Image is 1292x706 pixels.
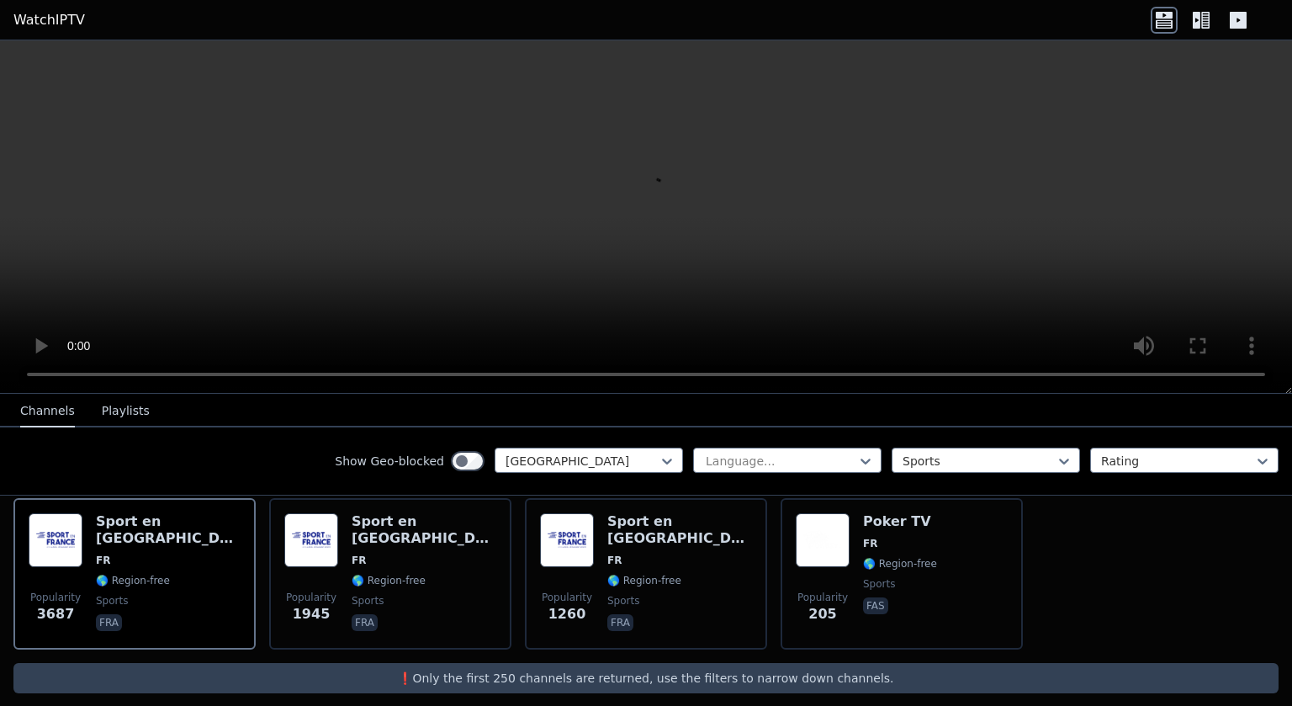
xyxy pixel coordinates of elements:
span: sports [96,594,128,608]
img: Poker TV [796,513,850,567]
span: FR [607,554,622,567]
label: Show Geo-blocked [335,453,444,470]
img: Sport en France [29,513,82,567]
span: 🌎 Region-free [863,557,937,571]
p: ❗️Only the first 250 channels are returned, use the filters to narrow down channels. [20,670,1272,687]
img: Sport en France [540,513,594,567]
button: Playlists [102,395,150,427]
span: sports [863,577,895,591]
span: FR [352,554,366,567]
p: fra [352,614,378,631]
span: 1260 [548,604,586,624]
span: Popularity [542,591,592,604]
button: Channels [20,395,75,427]
h6: Sport en [GEOGRAPHIC_DATA] [607,513,752,547]
p: fra [96,614,122,631]
span: 🌎 Region-free [96,574,170,587]
a: WatchIPTV [13,10,85,30]
span: FR [863,537,877,550]
h6: Sport en [GEOGRAPHIC_DATA] [96,513,241,547]
h6: Poker TV [863,513,937,530]
span: Popularity [286,591,336,604]
p: fas [863,597,888,614]
p: fra [607,614,633,631]
span: FR [96,554,110,567]
h6: Sport en [GEOGRAPHIC_DATA] [352,513,496,547]
img: Sport en France [284,513,338,567]
span: 205 [808,604,836,624]
span: sports [352,594,384,608]
span: Popularity [30,591,81,604]
span: sports [607,594,639,608]
span: 1945 [293,604,331,624]
span: 🌎 Region-free [607,574,681,587]
span: 🌎 Region-free [352,574,426,587]
span: 3687 [37,604,75,624]
span: Popularity [797,591,848,604]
